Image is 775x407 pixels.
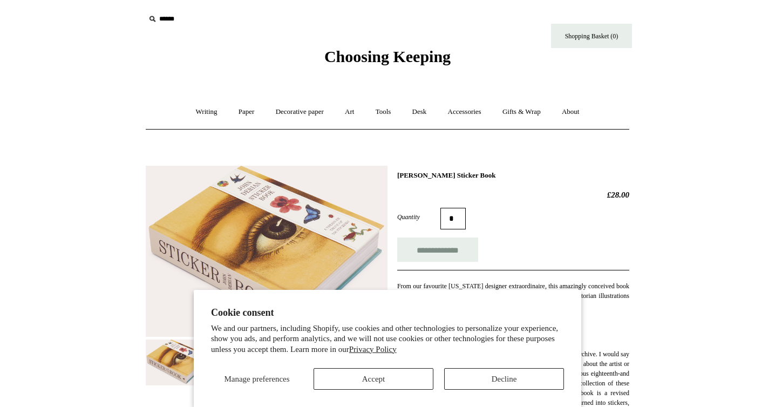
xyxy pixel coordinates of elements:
a: Tools [366,98,401,126]
a: Writing [186,98,227,126]
a: Decorative paper [266,98,334,126]
img: John Derian Sticker Book [146,340,210,385]
span: Choosing Keeping [324,48,451,65]
h2: Cookie consent [211,307,564,318]
a: Accessories [438,98,491,126]
button: Decline [444,368,564,390]
a: Paper [229,98,264,126]
h1: [PERSON_NAME] Sticker Book [397,171,629,180]
a: Choosing Keeping [324,56,451,64]
a: Shopping Basket (0) [551,24,632,48]
a: Desk [403,98,437,126]
span: Manage preferences [224,375,289,383]
a: About [552,98,589,126]
a: Privacy Policy [349,345,397,354]
button: Manage preferences [211,368,303,390]
img: John Derian Sticker Book [146,166,387,337]
h2: £28.00 [397,190,629,200]
a: Art [335,98,364,126]
label: Quantity [397,212,440,222]
button: Accept [314,368,433,390]
a: Gifts & Wrap [493,98,550,126]
p: We and our partners, including Shopify, use cookies and other technologies to personalize your ex... [211,323,564,355]
span: From our favourite [US_STATE] designer extraordinaire, this amazingly conceived book of stickers ... [397,282,629,309]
